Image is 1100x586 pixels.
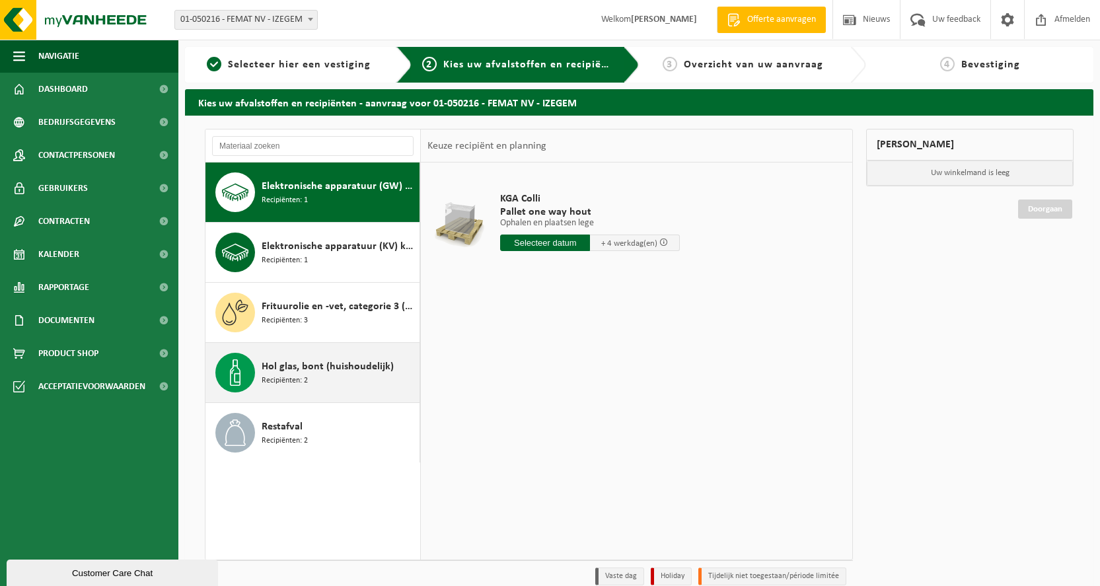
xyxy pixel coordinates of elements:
span: Contactpersonen [38,139,115,172]
span: Recipiënten: 1 [262,194,308,207]
span: 01-050216 - FEMAT NV - IZEGEM [175,11,317,29]
span: Frituurolie en -vet, categorie 3 (huishoudelijk) (ongeschikt voor vergisting) [262,299,416,314]
span: 01-050216 - FEMAT NV - IZEGEM [174,10,318,30]
a: Doorgaan [1018,200,1072,219]
span: Acceptatievoorwaarden [38,370,145,403]
iframe: chat widget [7,557,221,586]
span: 3 [663,57,677,71]
span: Bedrijfsgegevens [38,106,116,139]
div: Keuze recipiënt en planning [421,129,553,163]
strong: [PERSON_NAME] [631,15,697,24]
span: Recipiënten: 2 [262,435,308,447]
button: Elektronische apparatuur (KV) koelvries (huishoudelijk) Recipiënten: 1 [205,223,420,283]
span: Kalender [38,238,79,271]
span: 2 [422,57,437,71]
button: Hol glas, bont (huishoudelijk) Recipiënten: 2 [205,343,420,403]
span: 4 [940,57,955,71]
span: Recipiënten: 2 [262,375,308,387]
span: KGA Colli [500,192,680,205]
span: Documenten [38,304,94,337]
span: Product Shop [38,337,98,370]
button: Restafval Recipiënten: 2 [205,403,420,462]
button: Elektronische apparatuur (GW) groot wit (huishoudelijk) Recipiënten: 1 [205,163,420,223]
span: Selecteer hier een vestiging [228,59,371,70]
li: Tijdelijk niet toegestaan/période limitée [698,568,846,585]
span: Bevestiging [961,59,1020,70]
span: Recipiënten: 1 [262,254,308,267]
p: Ophalen en plaatsen lege [500,219,680,228]
span: Hol glas, bont (huishoudelijk) [262,359,394,375]
span: Pallet one way hout [500,205,680,219]
span: Rapportage [38,271,89,304]
li: Holiday [651,568,692,585]
input: Materiaal zoeken [212,136,414,156]
span: + 4 werkdag(en) [601,239,657,248]
input: Selecteer datum [500,235,590,251]
span: Dashboard [38,73,88,106]
h2: Kies uw afvalstoffen en recipiënten - aanvraag voor 01-050216 - FEMAT NV - IZEGEM [185,89,1093,115]
a: 1Selecteer hier een vestiging [192,57,386,73]
span: Elektronische apparatuur (KV) koelvries (huishoudelijk) [262,238,416,254]
button: Frituurolie en -vet, categorie 3 (huishoudelijk) (ongeschikt voor vergisting) Recipiënten: 3 [205,283,420,343]
span: Offerte aanvragen [744,13,819,26]
span: Kies uw afvalstoffen en recipiënten [443,59,625,70]
span: Recipiënten: 3 [262,314,308,327]
span: Gebruikers [38,172,88,205]
span: Overzicht van uw aanvraag [684,59,823,70]
p: Uw winkelmand is leeg [867,161,1073,186]
div: [PERSON_NAME] [866,129,1074,161]
span: 1 [207,57,221,71]
a: Offerte aanvragen [717,7,826,33]
span: Restafval [262,419,303,435]
span: Navigatie [38,40,79,73]
span: Contracten [38,205,90,238]
span: Elektronische apparatuur (GW) groot wit (huishoudelijk) [262,178,416,194]
li: Vaste dag [595,568,644,585]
